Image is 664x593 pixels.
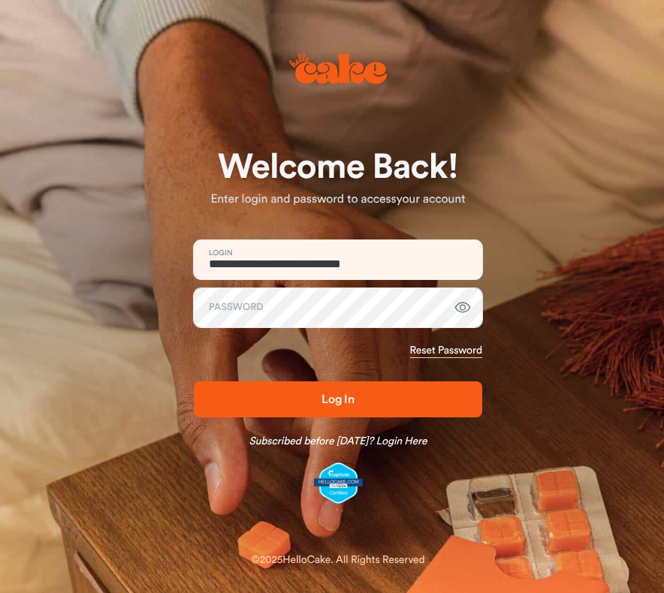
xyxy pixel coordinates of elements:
[251,552,424,567] div: © 2025 HelloCake. All Rights Reserved
[249,434,427,449] a: Subscribed before [DATE]? Login Here
[314,462,363,504] img: legit-script-certified.png
[194,381,482,417] button: Log In
[194,191,482,209] p: Enter login and password to access your account
[321,393,355,405] span: Log In
[194,149,482,185] h1: Welcome Back!
[410,343,482,358] a: Reset Password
